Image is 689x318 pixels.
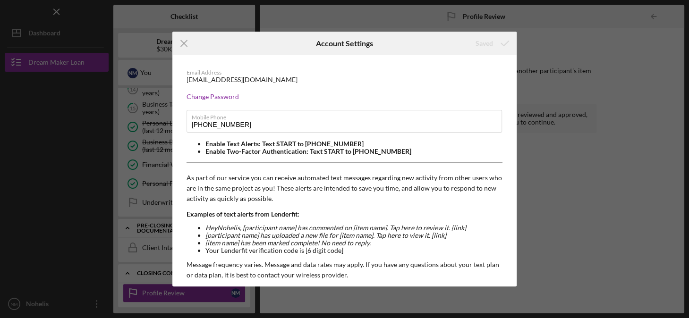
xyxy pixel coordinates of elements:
[192,110,502,121] label: Mobile Phone
[187,69,503,76] div: Email Address
[205,224,503,232] li: Hey Nohelis , [participant name] has commented on [item name]. Tap here to review it. [link]
[476,34,493,53] div: Saved
[205,239,503,247] li: [item name] has been marked complete! No need to reply.
[205,232,503,239] li: [participant name] has uploaded a new file for [item name]. Tap here to view it. [link]
[187,259,503,281] p: Message frequency varies. Message and data rates may apply. If you have any questions about your ...
[316,39,373,48] h6: Account Settings
[466,34,517,53] button: Saved
[187,209,503,219] p: Examples of text alerts from Lenderfit:
[187,93,503,100] div: Change Password
[187,76,298,84] div: [EMAIL_ADDRESS][DOMAIN_NAME]
[205,247,503,254] li: Your Lenderfit verification code is [6 digit code]
[205,148,503,155] li: Enable Two-Factor Authentication: Text START to [PHONE_NUMBER]
[205,140,503,148] li: Enable Text Alerts: Text START to [PHONE_NUMBER]
[187,173,503,204] p: As part of our service you can receive automated text messages regarding new activity from other ...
